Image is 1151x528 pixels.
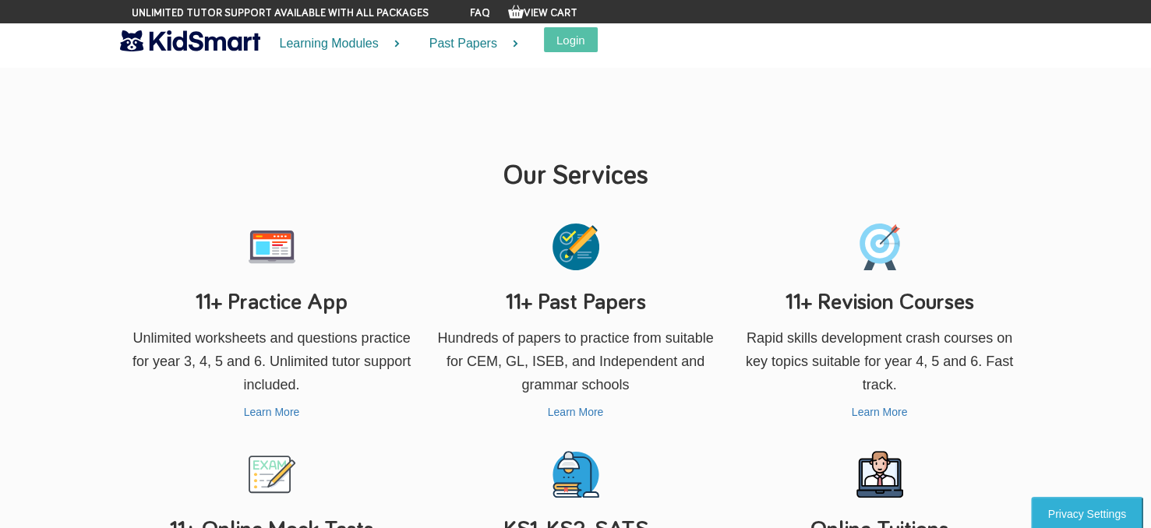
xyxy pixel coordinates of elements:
a: FAQ [470,8,490,19]
img: Speed practice is very important before the mock exams [856,451,903,498]
a: Learning Modules [260,23,410,65]
p: Hundreds of papers to practice from suitable for CEM, GL, ISEB, and Independent and grammar schools [436,326,716,396]
a: Learn More [548,406,604,418]
span: Unlimited tutor support available with all packages [132,5,429,21]
img: Help pages on how to manage your account [553,451,599,498]
img: Help articles to clarify billing and payments [249,451,295,498]
a: View Cart [508,8,577,19]
img: Your items in the shopping basket [508,4,524,19]
p: Rapid skills development crash courses on key topics suitable for year 4, 5 and 6. Fast track. [740,326,1020,396]
img: Speed practice is very important before the mock exams [249,224,295,270]
h3: 11+ Practice App [132,286,412,319]
a: Learn More [244,406,300,418]
a: Learn More [852,406,908,418]
button: Login [544,27,598,52]
a: Past Papers [410,23,528,65]
h3: 11+ Revision Courses [740,286,1020,319]
img: KidSmart logo [120,27,260,55]
img: Help articles to clarify billing and payments [856,224,903,270]
h2: Our Services [132,161,1020,192]
img: Help pages on how to manage your account [553,224,599,270]
h3: 11+ Past Papers [436,286,716,319]
p: Unlimited worksheets and questions practice for year 3, 4, 5 and 6. Unlimited tutor support inclu... [132,326,412,396]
